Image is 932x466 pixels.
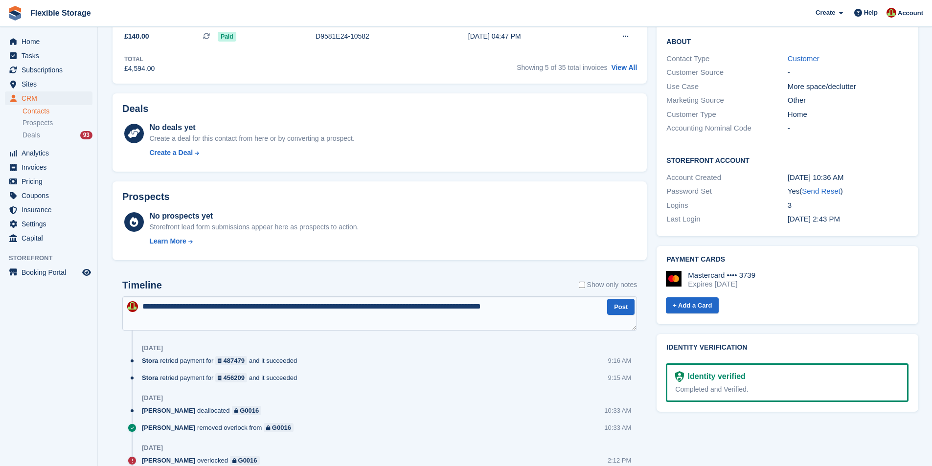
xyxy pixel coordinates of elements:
span: ( ) [799,187,842,195]
a: View All [611,64,637,71]
span: Invoices [22,160,80,174]
a: + Add a Card [666,297,719,313]
div: removed overlock from [142,423,298,432]
img: David Jones [127,301,138,312]
div: Last Login [666,214,787,225]
div: 3 [788,200,909,211]
h2: Identity verification [666,344,909,352]
div: G0016 [240,406,259,415]
span: Stora [142,356,158,365]
a: G0016 [230,456,260,465]
span: CRM [22,91,80,105]
a: Prospects [23,118,92,128]
div: More space/declutter [788,81,909,92]
div: [DATE] [142,344,163,352]
span: Insurance [22,203,80,217]
a: menu [5,203,92,217]
a: menu [5,49,92,63]
a: Learn More [149,236,359,246]
a: menu [5,77,92,91]
div: 9:15 AM [608,373,632,382]
span: Create [816,8,835,18]
button: Post [607,299,635,315]
a: menu [5,175,92,188]
div: - [788,123,909,134]
div: Storefront lead form submissions appear here as prospects to action. [149,222,359,232]
span: Booking Portal [22,266,80,279]
time: 2023-01-13 14:43:29 UTC [788,215,840,223]
div: 9:16 AM [608,356,632,365]
span: Showing 5 of 35 total invoices [517,64,607,71]
div: 456209 [224,373,245,382]
div: Accounting Nominal Code [666,123,787,134]
span: Help [864,8,878,18]
div: [DATE] 04:47 PM [468,31,590,42]
div: Mastercard •••• 3739 [688,271,755,280]
a: Contacts [23,107,92,116]
a: Preview store [81,266,92,278]
span: £140.00 [124,31,149,42]
a: Customer [788,54,819,63]
span: Tasks [22,49,80,63]
div: Expires [DATE] [688,280,755,288]
input: Show only notes [579,280,585,290]
a: menu [5,189,92,202]
a: menu [5,35,92,48]
div: Create a Deal [149,148,193,158]
div: [DATE] [142,394,163,402]
h2: About [666,36,909,46]
div: 93 [80,131,92,139]
span: [PERSON_NAME] [142,423,195,432]
div: Use Case [666,81,787,92]
div: 487479 [224,356,245,365]
div: Logins [666,200,787,211]
div: Completed and Verified. [675,384,899,395]
a: menu [5,266,92,279]
h2: Prospects [122,191,170,202]
div: Account Created [666,172,787,183]
a: G0016 [264,423,294,432]
span: Pricing [22,175,80,188]
a: G0016 [232,406,262,415]
a: menu [5,91,92,105]
div: Create a deal for this contact from here or by converting a prospect. [149,133,354,144]
a: 456209 [215,373,247,382]
h2: Deals [122,103,148,114]
span: Subscriptions [22,63,80,77]
div: D9581E24-10582 [316,31,439,42]
div: retried payment for and it succeeded [142,356,302,365]
div: - [788,67,909,78]
span: Coupons [22,189,80,202]
a: Deals 93 [23,130,92,140]
div: Total [124,55,155,64]
div: [DATE] [142,444,163,452]
span: Sites [22,77,80,91]
div: Contact Type [666,53,787,65]
div: Home [788,109,909,120]
a: 487479 [215,356,247,365]
span: Deals [23,131,40,140]
span: Account [898,8,923,18]
div: Password Set [666,186,787,197]
span: Settings [22,217,80,231]
div: Marketing Source [666,95,787,106]
div: Learn More [149,236,186,246]
div: deallocated [142,406,266,415]
div: No deals yet [149,122,354,133]
div: G0016 [238,456,257,465]
div: Identity verified [684,371,746,382]
h2: Storefront Account [666,155,909,165]
span: Capital [22,231,80,245]
img: Mastercard Logo [666,271,682,287]
div: Customer Source [666,67,787,78]
label: Show only notes [579,280,637,290]
a: menu [5,231,92,245]
span: Stora [142,373,158,382]
a: menu [5,146,92,160]
span: Paid [218,32,236,42]
div: £4,594.00 [124,64,155,74]
a: menu [5,63,92,77]
div: retried payment for and it succeeded [142,373,302,382]
a: Send Reset [802,187,840,195]
div: Customer Type [666,109,787,120]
